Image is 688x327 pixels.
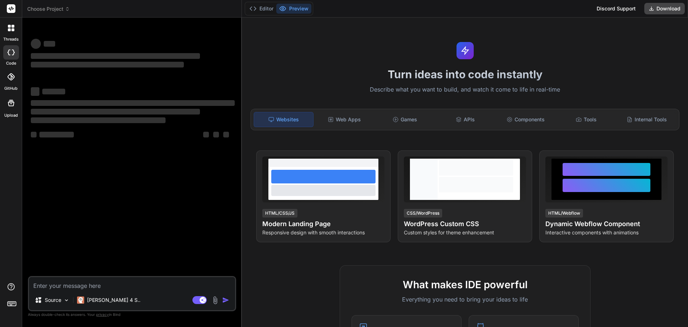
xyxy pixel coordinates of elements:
[77,296,84,304] img: Claude 4 Sonnet
[28,311,236,318] p: Always double-check its answers. Your in Bind
[203,132,209,137] span: ‌
[31,62,184,67] span: ‌
[545,229,668,236] p: Interactive components with animations
[222,296,229,304] img: icon
[376,112,435,127] div: Games
[31,87,39,96] span: ‌
[39,132,74,137] span: ‌
[31,117,166,123] span: ‌
[6,60,16,66] label: code
[3,36,19,42] label: threads
[4,112,18,118] label: Upload
[254,112,314,127] div: Websites
[644,3,685,14] button: Download
[211,296,219,304] img: attachment
[27,5,70,13] span: Choose Project
[31,39,41,49] span: ‌
[545,209,583,218] div: HTML/Webflow
[246,68,684,81] h1: Turn ideas into code instantly
[404,229,526,236] p: Custom styles for theme enhancement
[315,112,374,127] div: Web Apps
[262,209,297,218] div: HTML/CSS/JS
[42,89,65,94] span: ‌
[262,229,384,236] p: Responsive design with smooth interactions
[4,85,18,92] label: GitHub
[31,53,200,59] span: ‌
[44,41,55,47] span: ‌
[63,297,70,303] img: Pick Models
[31,132,37,137] span: ‌
[247,4,276,14] button: Editor
[276,4,311,14] button: Preview
[436,112,495,127] div: APIs
[617,112,676,127] div: Internal Tools
[31,100,235,106] span: ‌
[262,219,384,229] h4: Modern Landing Page
[87,296,140,304] p: [PERSON_NAME] 4 S..
[213,132,219,137] span: ‌
[496,112,555,127] div: Components
[592,3,640,14] div: Discord Support
[223,132,229,137] span: ‌
[45,296,61,304] p: Source
[352,277,579,292] h2: What makes IDE powerful
[31,109,200,115] span: ‌
[557,112,616,127] div: Tools
[404,209,442,218] div: CSS/WordPress
[545,219,668,229] h4: Dynamic Webflow Component
[246,85,684,94] p: Describe what you want to build, and watch it come to life in real-time
[404,219,526,229] h4: WordPress Custom CSS
[352,295,579,304] p: Everything you need to bring your ideas to life
[96,312,109,317] span: privacy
